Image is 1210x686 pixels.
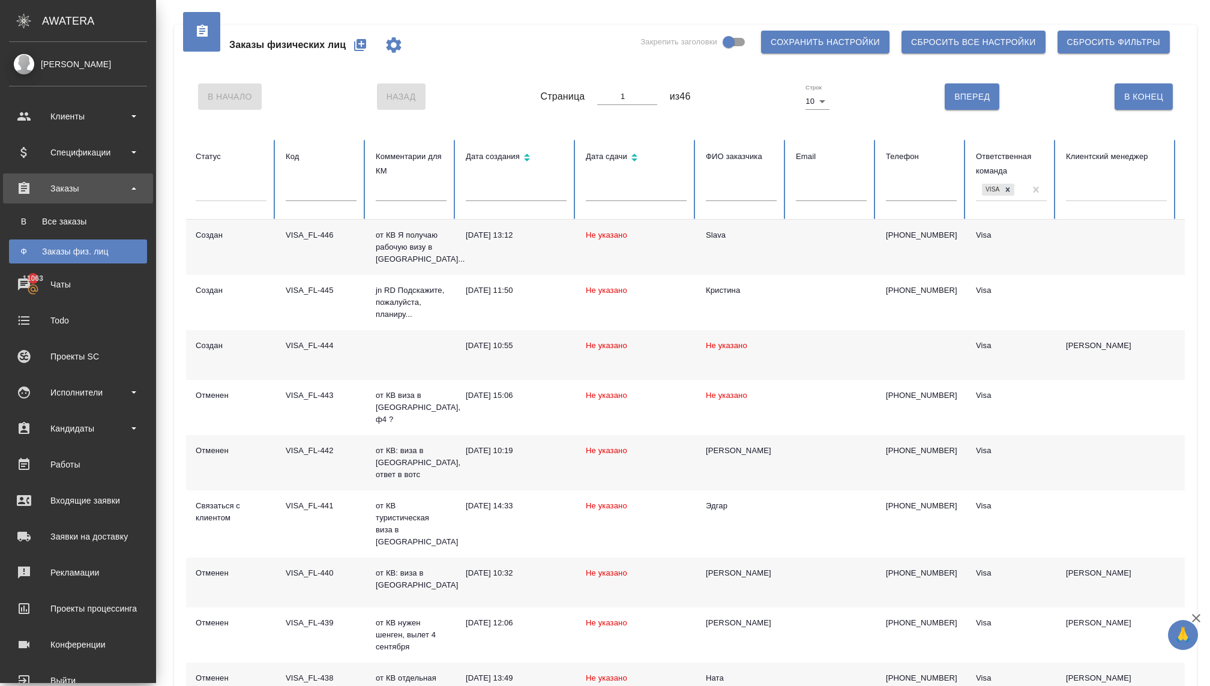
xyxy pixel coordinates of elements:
[9,107,147,125] div: Клиенты
[1124,89,1163,104] span: В Конец
[901,31,1046,53] button: Сбросить все настройки
[586,341,627,350] span: Не указано
[9,143,147,161] div: Спецификации
[586,230,627,239] span: Не указано
[886,390,957,402] p: [PHONE_NUMBER]
[286,340,357,352] div: VISA_FL-444
[945,83,999,110] button: Вперед
[376,229,447,265] p: от КВ Я получаю рабочую визу в [GEOGRAPHIC_DATA]...
[976,567,1047,579] div: Visa
[3,558,153,588] a: Рекламации
[976,672,1047,684] div: Visa
[196,617,266,629] div: Отменен
[376,567,447,591] p: от КВ: виза в [GEOGRAPHIC_DATA]
[16,272,50,284] span: 11063
[466,284,567,296] div: [DATE] 11:50
[706,500,777,512] div: Эдгар
[286,445,357,457] div: VISA_FL-442
[466,340,567,352] div: [DATE] 10:55
[976,229,1047,241] div: Visa
[805,93,829,110] div: 10
[706,341,747,350] span: Не указано
[9,311,147,329] div: Todo
[376,284,447,320] p: jn RD Подскажите, пожалуйста, планиру...
[3,269,153,299] a: 11063Чаты
[196,445,266,457] div: Отменен
[1067,35,1160,50] span: Сбросить фильтры
[196,284,266,296] div: Создан
[376,500,447,548] p: от КВ туристическая виза в [GEOGRAPHIC_DATA]
[9,58,147,71] div: [PERSON_NAME]
[886,445,957,457] p: [PHONE_NUMBER]
[15,245,141,257] div: Заказы физ. лиц
[640,36,717,48] span: Закрепить заголовки
[3,305,153,335] a: Todo
[196,672,266,684] div: Отменен
[1056,330,1176,380] td: [PERSON_NAME]
[982,184,1001,196] div: Visa
[15,215,141,227] div: Все заказы
[466,390,567,402] div: [DATE] 15:06
[586,673,627,682] span: Не указано
[586,286,627,295] span: Не указано
[286,229,357,241] div: VISA_FL-446
[771,35,880,50] span: Сохранить настройки
[9,275,147,293] div: Чаты
[706,445,777,457] div: [PERSON_NAME]
[286,500,357,512] div: VISA_FL-441
[796,149,867,164] div: Email
[1056,607,1176,663] td: [PERSON_NAME]
[466,567,567,579] div: [DATE] 10:32
[886,229,957,241] p: [PHONE_NUMBER]
[196,390,266,402] div: Отменен
[9,636,147,654] div: Конференции
[466,229,567,241] div: [DATE] 13:12
[586,501,627,510] span: Не указано
[3,594,153,624] a: Проекты процессинга
[706,617,777,629] div: [PERSON_NAME]
[3,630,153,660] a: Конференции
[3,341,153,372] a: Проекты SC
[376,617,447,653] p: от КВ нужен шенген, вылет 4 сентября
[1173,622,1193,648] span: 🙏
[976,390,1047,402] div: Visa
[9,492,147,510] div: Входящие заявки
[286,149,357,164] div: Код
[9,348,147,366] div: Проекты SC
[346,31,375,59] button: Создать
[196,500,266,524] div: Связаться с клиентом
[466,617,567,629] div: [DATE] 12:06
[286,617,357,629] div: VISA_FL-439
[1115,83,1173,110] button: В Конец
[586,568,627,577] span: Не указано
[466,445,567,457] div: [DATE] 10:19
[706,672,777,684] div: Ната
[706,229,777,241] div: Slava
[9,600,147,618] div: Проекты процессинга
[706,149,777,164] div: ФИО заказчика
[286,284,357,296] div: VISA_FL-445
[9,384,147,402] div: Исполнители
[976,284,1047,296] div: Visa
[586,391,627,400] span: Не указано
[586,149,687,167] div: Сортировка
[541,89,585,104] span: Страница
[3,522,153,552] a: Заявки на доставку
[3,450,153,480] a: Работы
[586,446,627,455] span: Не указано
[976,340,1047,352] div: Visa
[9,420,147,438] div: Кандидаты
[1056,558,1176,607] td: [PERSON_NAME]
[886,617,957,629] p: [PHONE_NUMBER]
[9,179,147,197] div: Заказы
[976,445,1047,457] div: Visa
[466,149,567,167] div: Сортировка
[976,617,1047,629] div: Visa
[706,391,747,400] span: Не указано
[1066,149,1167,164] div: Клиентский менеджер
[9,209,147,233] a: ВВсе заказы
[466,500,567,512] div: [DATE] 14:33
[1168,620,1198,650] button: 🙏
[1058,31,1170,53] button: Сбросить фильтры
[9,564,147,582] div: Рекламации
